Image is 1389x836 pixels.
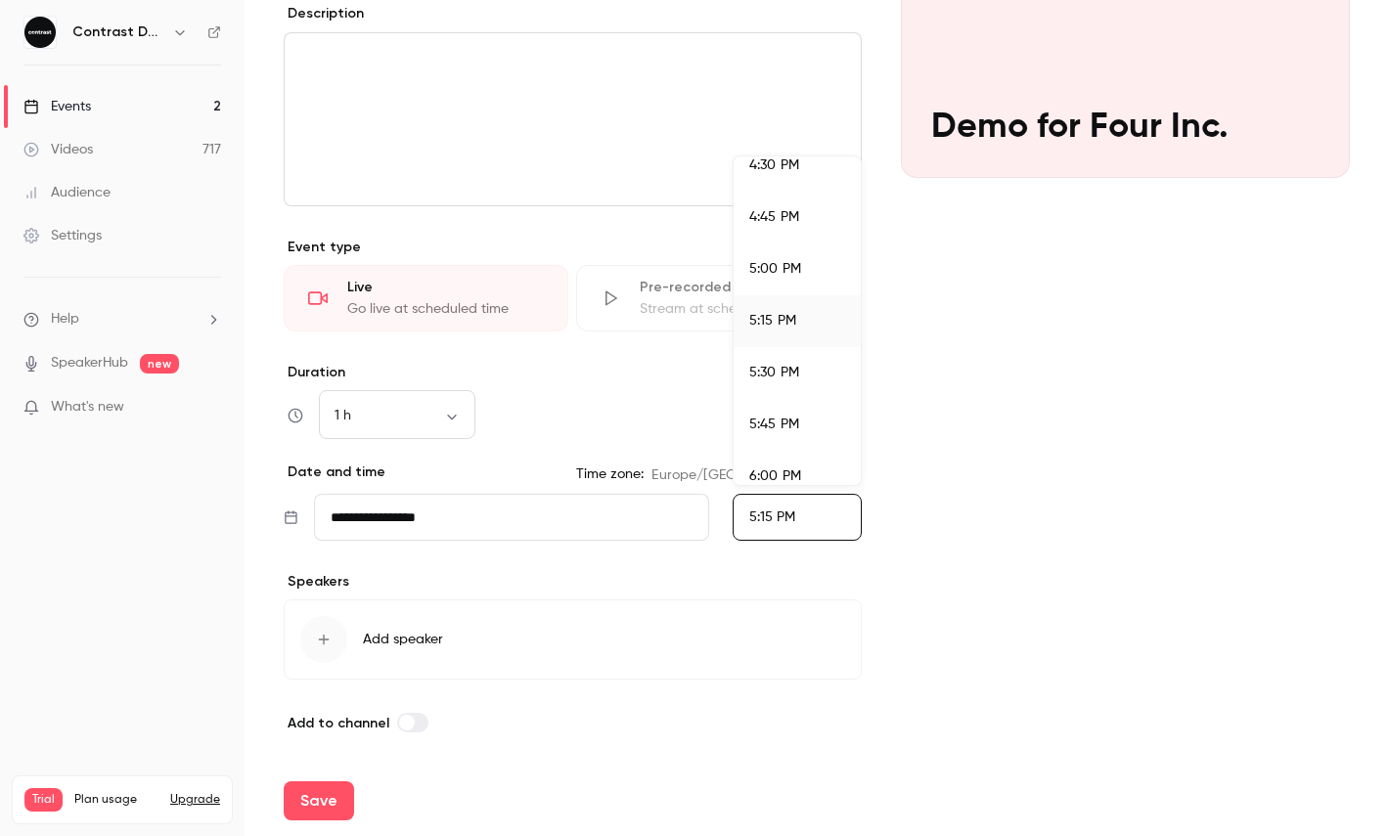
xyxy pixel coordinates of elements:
[749,469,801,483] span: 6:00 PM
[749,262,801,276] span: 5:00 PM
[749,366,799,379] span: 5:30 PM
[749,418,799,431] span: 5:45 PM
[749,158,799,172] span: 4:30 PM
[749,210,799,224] span: 4:45 PM
[749,314,796,328] span: 5:15 PM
